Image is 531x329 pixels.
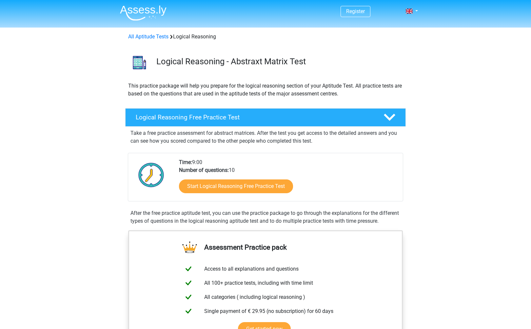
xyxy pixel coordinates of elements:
a: Start Logical Reasoning Free Practice Test [179,179,293,193]
div: Logical Reasoning [126,33,405,41]
p: This practice package will help you prepare for the logical reasoning section of your Aptitude Te... [128,82,403,98]
b: Time: [179,159,192,165]
h3: Logical Reasoning - Abstraxt Matrix Test [156,56,401,67]
a: Logical Reasoning Free Practice Test [123,108,408,127]
div: After the free practice aptitude test, you can use the practice package to go through the explana... [128,209,403,225]
p: Take a free practice assessment for abstract matrices. After the test you get access to the detai... [130,129,401,145]
div: 9:00 10 [174,158,403,201]
a: All Aptitude Tests [128,33,168,40]
img: Assessly [120,5,167,21]
a: Register [346,8,365,14]
b: Number of questions: [179,167,229,173]
img: Clock [135,158,168,191]
h4: Logical Reasoning Free Practice Test [136,113,373,121]
img: logical reasoning [126,49,153,76]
